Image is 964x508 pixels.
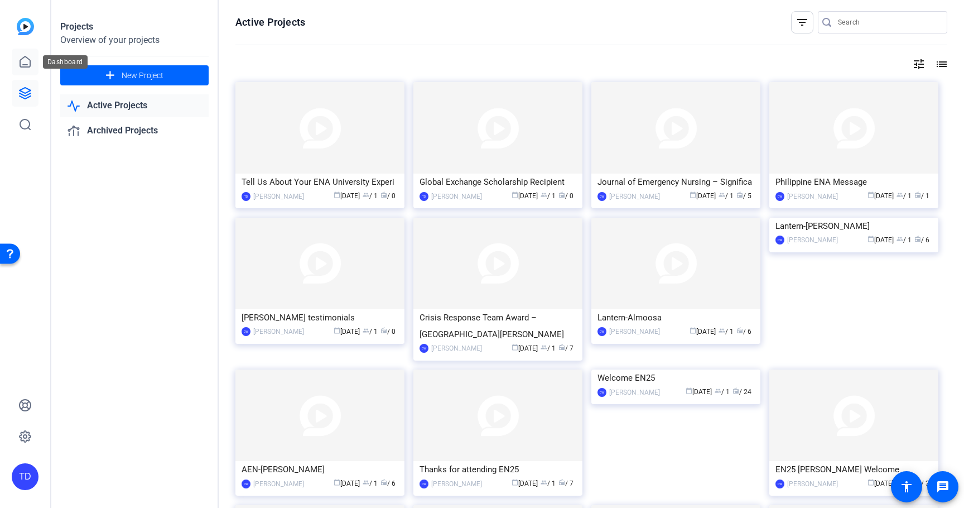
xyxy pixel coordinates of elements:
span: / 1 [363,480,378,487]
span: group [363,479,369,486]
span: group [896,191,903,198]
div: [PERSON_NAME] testimonials [242,309,398,326]
div: Global Exchange Scholarship Recipient [420,174,576,190]
mat-icon: add [103,69,117,83]
span: group [719,191,725,198]
span: calendar_today [512,479,518,486]
mat-icon: accessibility [900,480,913,493]
span: / 0 [380,328,396,336]
div: DW [420,344,428,353]
div: [PERSON_NAME] [253,191,304,202]
span: [DATE] [867,480,894,487]
span: radio [380,479,387,486]
span: radio [558,191,565,198]
span: / 1 [541,480,556,487]
div: [PERSON_NAME] [787,191,838,202]
span: / 6 [380,480,396,487]
div: DW [420,480,428,488]
span: [DATE] [867,192,894,200]
span: [DATE] [686,388,712,396]
span: radio [736,191,743,198]
div: [PERSON_NAME] [253,326,304,337]
span: group [363,191,369,198]
div: Tell Us About Your ENA University Experi [242,174,398,190]
span: calendar_today [867,479,874,486]
span: calendar_today [512,191,518,198]
span: radio [732,387,739,394]
div: [PERSON_NAME] [431,191,482,202]
span: / 1 [363,328,378,336]
span: radio [558,479,565,486]
mat-icon: tune [912,57,926,71]
span: / 1 [914,192,929,200]
span: / 24 [732,388,751,396]
a: Archived Projects [60,119,209,142]
span: / 1 [541,192,556,200]
span: group [896,236,903,242]
div: [PERSON_NAME] [609,387,660,398]
mat-icon: list [934,57,947,71]
div: [PERSON_NAME] [787,234,838,246]
span: / 1 [541,344,556,352]
span: / 5 [736,192,751,200]
span: calendar_today [690,327,696,334]
button: New Project [60,65,209,85]
h1: Active Projects [235,16,305,29]
span: [DATE] [690,328,716,336]
span: / 1 [719,328,734,336]
span: group [541,479,547,486]
span: group [541,344,547,351]
div: DW [242,327,250,336]
input: Search [838,16,938,29]
span: [DATE] [334,192,360,200]
div: DW [597,192,606,201]
span: / 6 [736,328,751,336]
span: / 1 [719,192,734,200]
div: DW [242,480,250,488]
span: [DATE] [690,192,716,200]
span: radio [380,191,387,198]
span: calendar_today [690,191,696,198]
span: group [715,387,721,394]
div: [PERSON_NAME] [431,478,482,490]
span: radio [914,191,921,198]
span: calendar_today [867,236,874,242]
div: Lantern-[PERSON_NAME] [775,218,932,234]
div: Lantern-Almoosa [597,309,754,326]
span: / 7 [558,344,573,352]
div: TD [420,192,428,201]
div: Crisis Response Team Award – [GEOGRAPHIC_DATA][PERSON_NAME] [420,309,576,343]
div: DW [775,480,784,488]
div: AEN-[PERSON_NAME] [242,461,398,478]
span: group [719,327,725,334]
span: calendar_today [512,344,518,351]
span: / 7 [558,480,573,487]
span: / 1 [363,192,378,200]
span: / 0 [558,192,573,200]
span: / 6 [914,236,929,244]
span: calendar_today [334,191,340,198]
div: [PERSON_NAME] [609,326,660,337]
span: [DATE] [512,480,538,487]
span: / 1 [715,388,730,396]
span: / 1 [896,236,912,244]
div: Dashboard [43,55,88,69]
span: [DATE] [334,480,360,487]
span: [DATE] [512,344,538,352]
div: [PERSON_NAME] [609,191,660,202]
span: calendar_today [867,191,874,198]
span: radio [380,327,387,334]
div: Projects [60,20,209,33]
div: Overview of your projects [60,33,209,47]
img: blue-gradient.svg [17,18,34,35]
span: [DATE] [512,192,538,200]
div: DW [597,327,606,336]
span: radio [558,344,565,351]
span: group [541,191,547,198]
div: Thanks for attending EN25 [420,461,576,478]
span: calendar_today [686,387,692,394]
span: radio [736,327,743,334]
div: TD [242,192,250,201]
div: EN25 [PERSON_NAME] Welcome [775,461,932,478]
span: [DATE] [334,328,360,336]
